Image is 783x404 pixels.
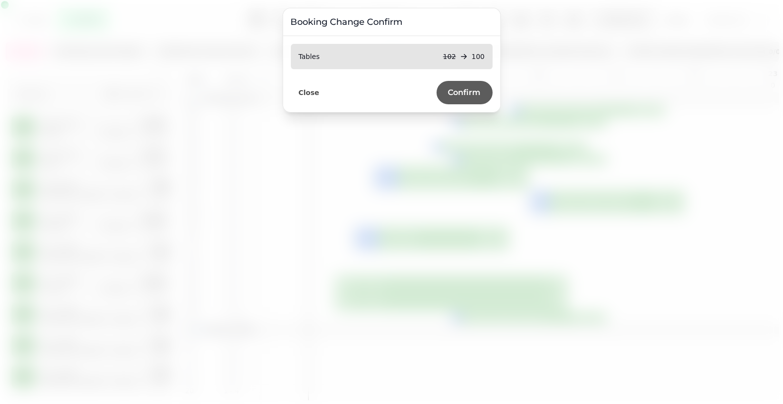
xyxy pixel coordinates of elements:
[448,89,481,96] span: Confirm
[443,52,456,61] p: 102
[299,52,320,61] p: Tables
[291,16,493,28] h3: Booking Change Confirm
[299,89,320,96] span: Close
[472,52,485,61] p: 100
[437,81,493,104] button: Confirm
[291,86,327,99] button: Close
